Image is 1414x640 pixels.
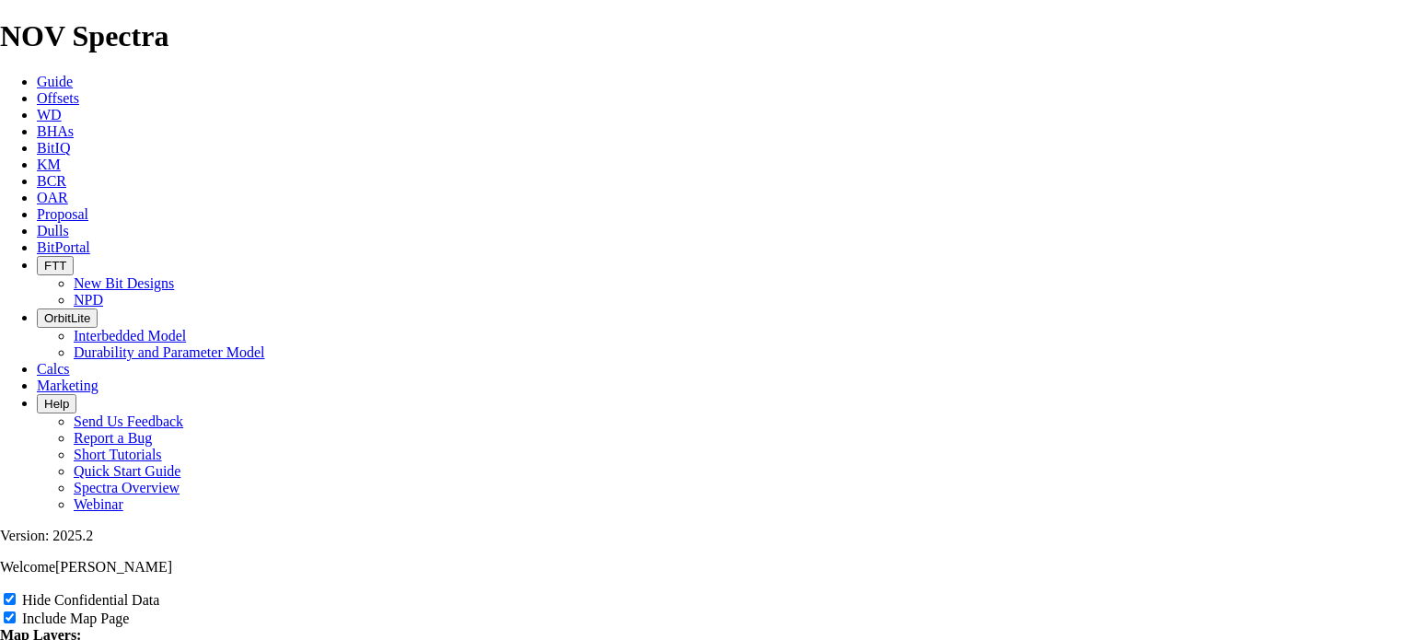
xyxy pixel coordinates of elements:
button: Help [37,394,76,413]
span: Help [44,397,69,411]
a: WD [37,107,62,122]
a: KM [37,157,61,172]
span: [PERSON_NAME] [55,559,172,575]
span: FTT [44,259,66,273]
a: Short Tutorials [74,447,162,462]
a: BitIQ [37,140,70,156]
a: Report a Bug [74,430,152,446]
a: Proposal [37,206,88,222]
a: Dulls [37,223,69,239]
a: Durability and Parameter Model [74,344,265,360]
a: Send Us Feedback [74,413,183,429]
label: Include Map Page [22,611,129,626]
a: OAR [37,190,68,205]
a: New Bit Designs [74,275,174,291]
a: Quick Start Guide [74,463,180,479]
a: BHAs [37,123,74,139]
a: BCR [37,173,66,189]
a: Offsets [37,90,79,106]
a: NPD [74,292,103,308]
button: FTT [37,256,74,275]
a: Calcs [37,361,70,377]
a: Guide [37,74,73,89]
a: Spectra Overview [74,480,180,495]
span: OrbitLite [44,311,90,325]
button: OrbitLite [37,308,98,328]
a: Webinar [74,496,123,512]
label: Hide Confidential Data [22,592,159,608]
a: Marketing [37,378,99,393]
a: Interbedded Model [74,328,186,343]
a: BitPortal [37,239,90,255]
